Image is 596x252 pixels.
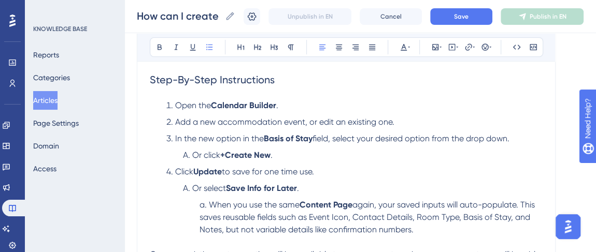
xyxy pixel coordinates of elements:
[33,137,59,155] button: Domain
[192,183,226,193] span: Or select
[268,8,351,25] button: Unpublish in EN
[200,200,537,234] span: again, your saved inputs will auto-populate. This saves reusable fields such as Event Icon, Conta...
[211,100,276,110] strong: Calendar Builder
[226,183,297,193] strong: Save Info for Later
[313,134,509,143] span: field, select your desired option from the drop down.
[193,167,222,176] strong: Update
[175,117,394,127] span: Add a new accommodation event, or edit an existing one.
[264,134,313,143] strong: Basis of Stay
[288,12,333,21] span: Unpublish in EN
[430,8,492,25] button: Save
[276,100,278,110] span: .
[360,8,422,25] button: Cancel
[33,46,59,64] button: Reports
[33,91,58,110] button: Articles
[220,150,271,160] strong: +Create New
[454,12,469,21] span: Save
[24,3,65,15] span: Need Help?
[33,159,56,178] button: Access
[175,134,264,143] span: In the new option in the
[530,12,566,21] span: Publish in EN
[33,25,87,33] div: KNOWLEDGE BASE
[33,68,70,87] button: Categories
[209,200,300,210] span: When you use the same
[271,150,273,160] span: .
[552,211,584,242] iframe: UserGuiding AI Assistant Launcher
[192,150,220,160] span: Or click
[175,167,193,176] span: Click
[175,100,211,110] span: Open the
[33,114,79,132] button: Page Settings
[222,167,314,176] span: to save for one time use.
[297,183,299,193] span: .
[150,73,275,86] span: Step-By-Step Instructions
[380,12,402,21] span: Cancel
[501,8,584,25] button: Publish in EN
[300,200,352,210] strong: Content Page
[137,9,221,23] input: Article Name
